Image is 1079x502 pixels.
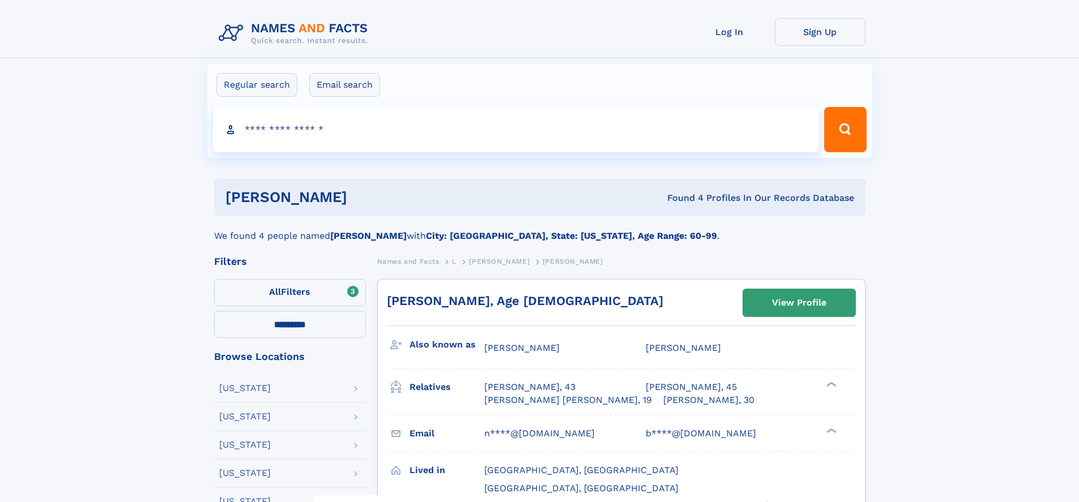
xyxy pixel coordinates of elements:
[543,258,603,265] span: [PERSON_NAME]
[452,254,457,268] a: L
[309,73,380,97] label: Email search
[216,73,297,97] label: Regular search
[426,230,717,241] b: City: [GEOGRAPHIC_DATA], State: [US_STATE], Age Range: 60-99
[507,192,854,204] div: Found 4 Profiles In Our Records Database
[214,18,377,49] img: Logo Names and Facts
[214,256,366,267] div: Filters
[469,258,530,265] span: [PERSON_NAME]
[484,483,679,494] span: [GEOGRAPHIC_DATA], [GEOGRAPHIC_DATA]
[484,465,679,475] span: [GEOGRAPHIC_DATA], [GEOGRAPHIC_DATA]
[219,469,271,478] div: [US_STATE]
[646,381,737,393] a: [PERSON_NAME], 45
[269,286,281,297] span: All
[219,440,271,449] div: [US_STATE]
[775,18,865,46] a: Sign Up
[410,377,484,397] h3: Relatives
[213,107,820,152] input: search input
[824,381,837,388] div: ❯
[743,289,855,316] a: View Profile
[646,342,721,353] span: [PERSON_NAME]
[219,384,271,393] div: [US_STATE]
[410,424,484,443] h3: Email
[484,342,560,353] span: [PERSON_NAME]
[684,18,775,46] a: Log In
[663,394,754,406] a: [PERSON_NAME], 30
[772,290,826,316] div: View Profile
[410,335,484,354] h3: Also known as
[824,107,866,152] button: Search Button
[484,381,575,393] a: [PERSON_NAME], 43
[824,427,837,434] div: ❯
[225,190,507,204] h1: [PERSON_NAME]
[377,254,440,268] a: Names and Facts
[214,279,366,306] label: Filters
[219,412,271,421] div: [US_STATE]
[387,294,663,308] a: [PERSON_NAME], Age [DEMOGRAPHIC_DATA]
[469,254,530,268] a: [PERSON_NAME]
[214,216,865,243] div: We found 4 people named with .
[410,461,484,480] h3: Lived in
[484,394,652,406] a: [PERSON_NAME] [PERSON_NAME], 19
[214,351,366,362] div: Browse Locations
[452,258,457,265] span: L
[330,230,407,241] b: [PERSON_NAME]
